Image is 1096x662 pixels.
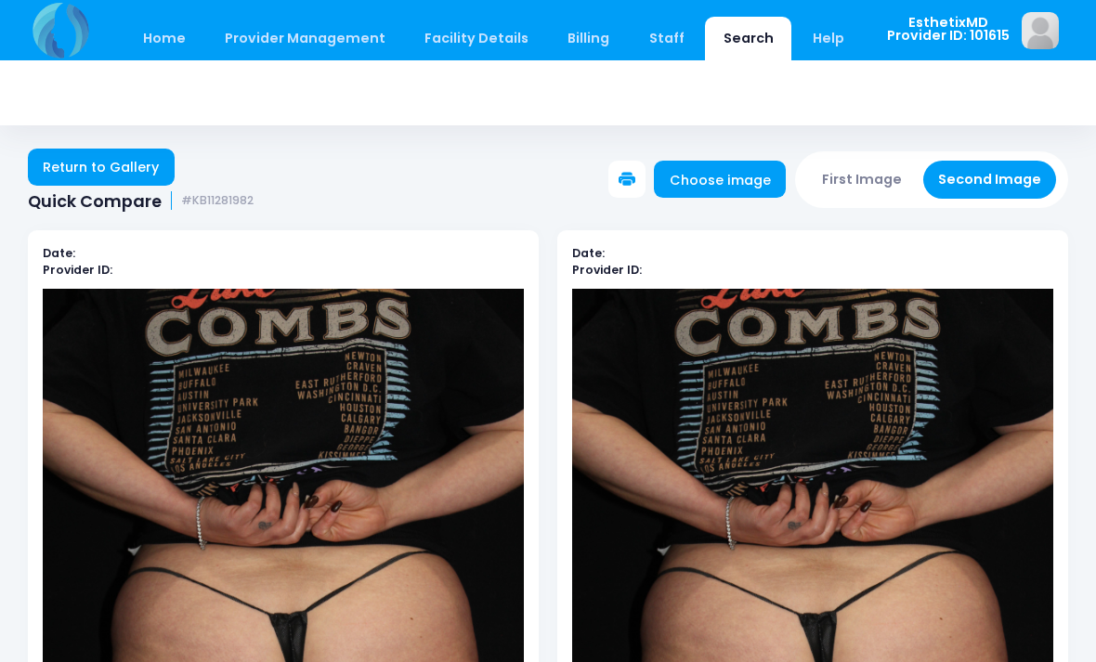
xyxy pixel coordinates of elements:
[807,161,918,199] button: First Image
[206,17,403,60] a: Provider Management
[1022,12,1059,49] img: image
[795,17,863,60] a: Help
[550,17,628,60] a: Billing
[572,245,605,261] b: Date:
[124,17,203,60] a: Home
[705,17,791,60] a: Search
[923,161,1057,199] button: Second Image
[43,245,75,261] b: Date:
[43,262,112,278] b: Provider ID:
[181,194,254,208] small: #KB11281982
[407,17,547,60] a: Facility Details
[631,17,702,60] a: Staff
[654,161,786,198] a: Choose image
[572,262,642,278] b: Provider ID:
[28,191,162,211] span: Quick Compare
[887,16,1010,43] span: EsthetixMD Provider ID: 101615
[28,149,175,186] a: Return to Gallery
